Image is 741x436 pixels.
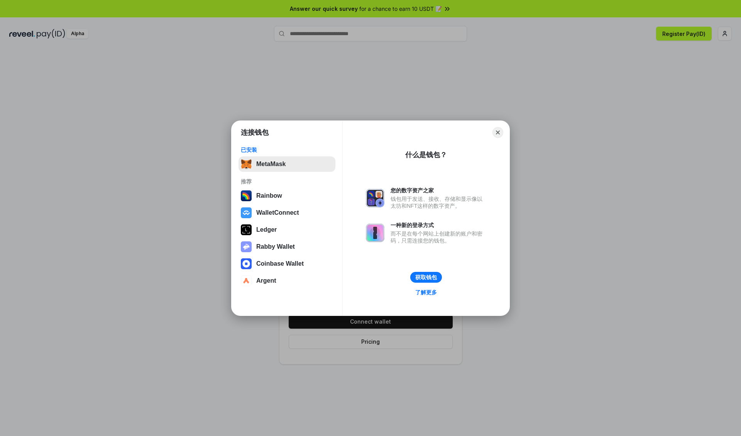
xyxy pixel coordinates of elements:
[241,224,252,235] img: svg+xml,%3Csvg%20xmlns%3D%22http%3A%2F%2Fwww.w3.org%2F2000%2Fsvg%22%20width%3D%2228%22%20height%3...
[241,258,252,269] img: svg+xml,%3Csvg%20width%3D%2228%22%20height%3D%2228%22%20viewBox%3D%220%200%2028%2028%22%20fill%3D...
[415,289,437,296] div: 了解更多
[239,273,335,288] button: Argent
[391,230,486,244] div: 而不是在每个网站上创建新的账户和密码，只需连接您的钱包。
[366,224,384,242] img: svg+xml,%3Csvg%20xmlns%3D%22http%3A%2F%2Fwww.w3.org%2F2000%2Fsvg%22%20fill%3D%22none%22%20viewBox...
[241,146,333,153] div: 已安装
[391,195,486,209] div: 钱包用于发送、接收、存储和显示像以太坊和NFT这样的数字资产。
[256,192,282,199] div: Rainbow
[241,159,252,170] img: svg+xml,%3Csvg%20fill%3D%22none%22%20height%3D%2233%22%20viewBox%3D%220%200%2035%2033%22%20width%...
[256,243,295,250] div: Rabby Wallet
[241,128,269,137] h1: 连接钱包
[239,256,335,271] button: Coinbase Wallet
[492,127,503,138] button: Close
[241,190,252,201] img: svg+xml,%3Csvg%20width%3D%22120%22%20height%3D%22120%22%20viewBox%3D%220%200%20120%20120%22%20fil...
[256,161,286,168] div: MetaMask
[239,222,335,238] button: Ledger
[241,178,333,185] div: 推荐
[239,188,335,204] button: Rainbow
[415,274,437,281] div: 获取钱包
[256,277,276,284] div: Argent
[405,150,447,159] div: 什么是钱包？
[256,209,299,216] div: WalletConnect
[241,275,252,286] img: svg+xml,%3Csvg%20width%3D%2228%22%20height%3D%2228%22%20viewBox%3D%220%200%2028%2028%22%20fill%3D...
[410,272,442,283] button: 获取钱包
[366,189,384,207] img: svg+xml,%3Csvg%20xmlns%3D%22http%3A%2F%2Fwww.w3.org%2F2000%2Fsvg%22%20fill%3D%22none%22%20viewBox...
[241,241,252,252] img: svg+xml,%3Csvg%20xmlns%3D%22http%3A%2F%2Fwww.w3.org%2F2000%2Fsvg%22%20fill%3D%22none%22%20viewBox...
[239,156,335,172] button: MetaMask
[239,239,335,254] button: Rabby Wallet
[391,222,486,229] div: 一种新的登录方式
[411,287,442,297] a: 了解更多
[391,187,486,194] div: 您的数字资产之家
[239,205,335,221] button: WalletConnect
[256,226,277,233] div: Ledger
[256,260,304,267] div: Coinbase Wallet
[241,207,252,218] img: svg+xml,%3Csvg%20width%3D%2228%22%20height%3D%2228%22%20viewBox%3D%220%200%2028%2028%22%20fill%3D...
